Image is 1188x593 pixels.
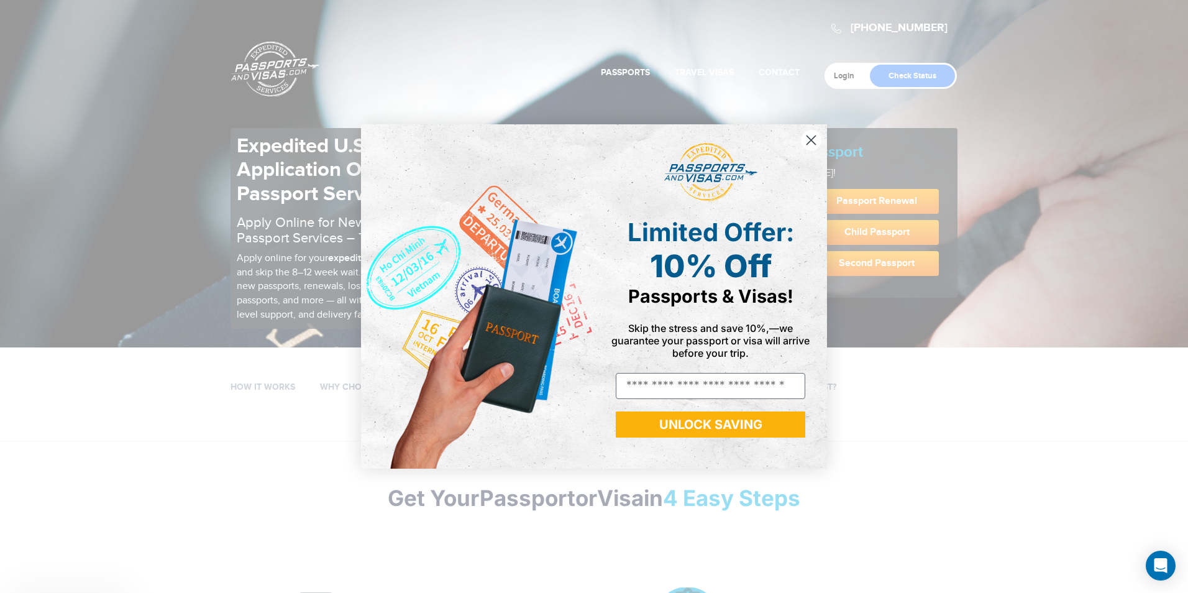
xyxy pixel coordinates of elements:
[616,411,805,438] button: UNLOCK SAVING
[628,285,793,307] span: Passports & Visas!
[628,217,794,247] span: Limited Offer:
[664,143,757,201] img: passports and visas
[800,129,822,151] button: Close dialog
[650,247,772,285] span: 10% Off
[361,124,594,468] img: de9cda0d-0715-46ca-9a25-073762a91ba7.png
[1146,551,1176,581] div: Open Intercom Messenger
[611,322,810,359] span: Skip the stress and save 10%,—we guarantee your passport or visa will arrive before your trip.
